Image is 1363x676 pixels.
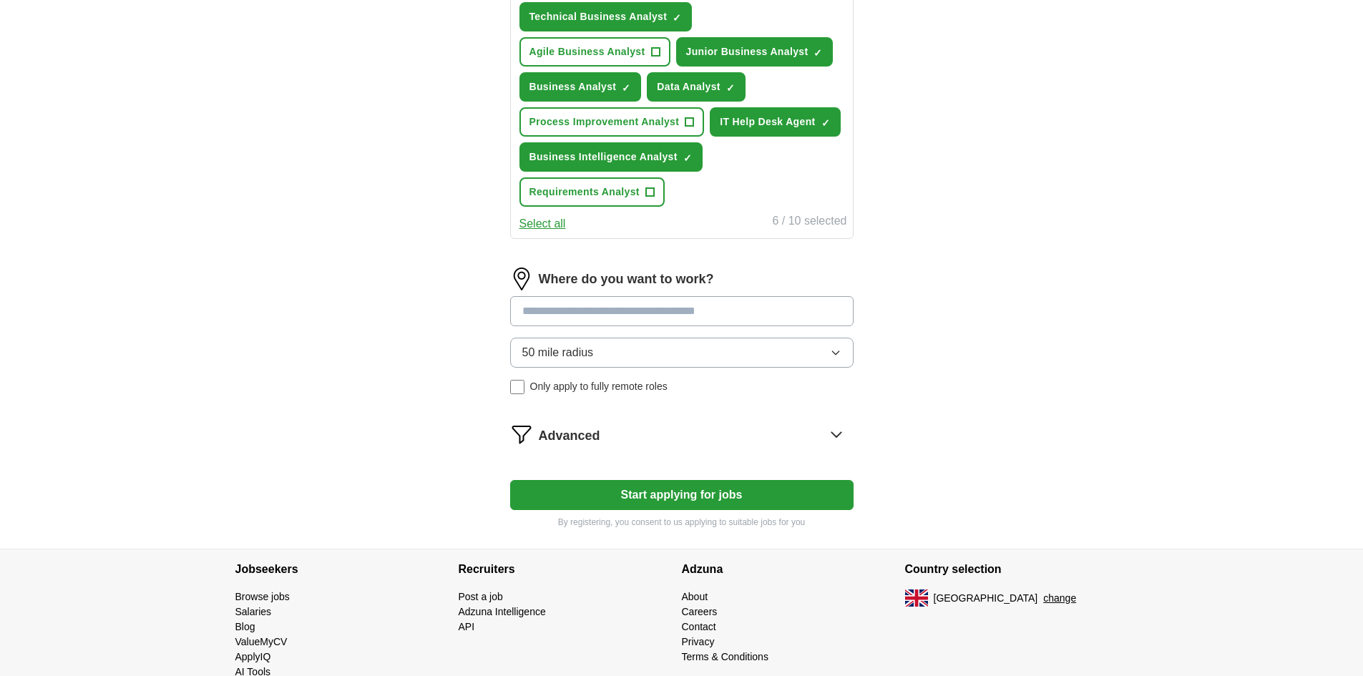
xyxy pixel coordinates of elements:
[235,591,290,602] a: Browse jobs
[772,212,846,232] div: 6 / 10 selected
[529,185,640,200] span: Requirements Analyst
[519,177,665,207] button: Requirements Analyst
[459,621,475,632] a: API
[510,338,854,368] button: 50 mile radius
[529,9,668,24] span: Technical Business Analyst
[682,651,768,662] a: Terms & Conditions
[682,591,708,602] a: About
[529,150,678,165] span: Business Intelligence Analyst
[510,380,524,394] input: Only apply to fully remote roles
[510,480,854,510] button: Start applying for jobs
[539,426,600,446] span: Advanced
[647,72,746,102] button: Data Analyst✓
[522,344,594,361] span: 50 mile radius
[657,79,720,94] span: Data Analyst
[686,44,808,59] span: Junior Business Analyst
[235,606,272,617] a: Salaries
[529,44,645,59] span: Agile Business Analyst
[510,516,854,529] p: By registering, you consent to us applying to suitable jobs for you
[934,591,1038,606] span: [GEOGRAPHIC_DATA]
[673,12,681,24] span: ✓
[519,2,693,31] button: Technical Business Analyst✓
[905,549,1128,589] h4: Country selection
[519,215,566,232] button: Select all
[530,379,668,394] span: Only apply to fully remote roles
[682,636,715,647] a: Privacy
[235,651,271,662] a: ApplyIQ
[529,114,680,129] span: Process Improvement Analyst
[519,107,705,137] button: Process Improvement Analyst
[510,268,533,290] img: location.png
[519,142,703,172] button: Business Intelligence Analyst✓
[235,621,255,632] a: Blog
[676,37,834,67] button: Junior Business Analyst✓
[539,270,714,289] label: Where do you want to work?
[710,107,840,137] button: IT Help Desk Agent✓
[905,589,928,607] img: UK flag
[720,114,815,129] span: IT Help Desk Agent
[235,636,288,647] a: ValueMyCV
[519,72,642,102] button: Business Analyst✓
[1043,591,1076,606] button: change
[529,79,617,94] span: Business Analyst
[622,82,630,94] span: ✓
[726,82,735,94] span: ✓
[510,423,533,446] img: filter
[814,47,822,59] span: ✓
[821,117,830,129] span: ✓
[683,152,692,164] span: ✓
[682,606,718,617] a: Careers
[459,591,503,602] a: Post a job
[459,606,546,617] a: Adzuna Intelligence
[682,621,716,632] a: Contact
[519,37,670,67] button: Agile Business Analyst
